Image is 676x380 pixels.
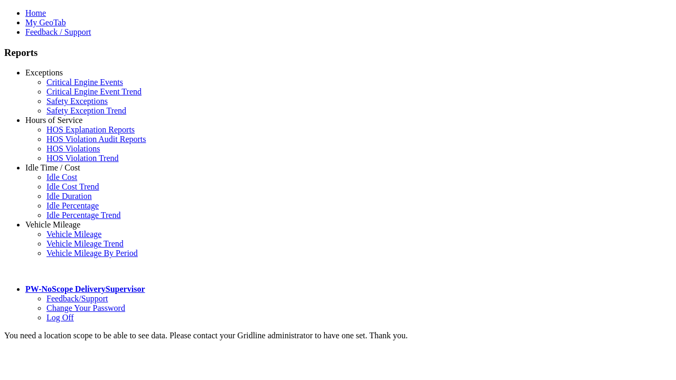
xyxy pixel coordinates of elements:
[46,173,77,182] a: Idle Cost
[46,144,100,153] a: HOS Violations
[25,68,63,77] a: Exceptions
[46,211,120,220] a: Idle Percentage Trend
[4,331,672,340] div: You need a location scope to be able to see data. Please contact your Gridline administrator to h...
[25,220,80,229] a: Vehicle Mileage
[46,192,92,201] a: Idle Duration
[46,230,101,239] a: Vehicle Mileage
[25,18,66,27] a: My GeoTab
[46,97,108,106] a: Safety Exceptions
[46,201,99,210] a: Idle Percentage
[46,87,142,96] a: Critical Engine Event Trend
[46,313,74,322] a: Log Off
[25,27,91,36] a: Feedback / Support
[4,47,672,59] h3: Reports
[46,249,138,258] a: Vehicle Mileage By Period
[46,239,124,248] a: Vehicle Mileage Trend
[46,154,119,163] a: HOS Violation Trend
[46,106,126,115] a: Safety Exception Trend
[25,284,145,293] a: PW-NoScope DeliverySupervisor
[25,8,46,17] a: Home
[46,294,108,303] a: Feedback/Support
[46,78,123,87] a: Critical Engine Events
[25,163,80,172] a: Idle Time / Cost
[25,116,82,125] a: Hours of Service
[46,135,146,144] a: HOS Violation Audit Reports
[46,125,135,134] a: HOS Explanation Reports
[46,303,125,312] a: Change Your Password
[46,182,99,191] a: Idle Cost Trend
